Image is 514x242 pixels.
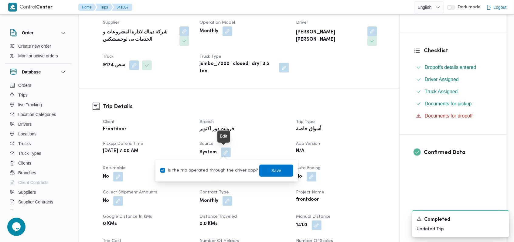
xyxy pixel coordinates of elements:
[7,110,69,119] button: Location Categories
[18,208,33,215] span: Devices
[10,29,67,36] button: Order
[296,126,322,133] b: أسواق خاصة
[296,173,302,180] b: No
[78,4,97,11] button: Home
[296,21,308,25] span: Driver
[18,198,53,206] span: Supplier Contracts
[7,80,69,90] button: Orders
[220,133,228,140] div: Edit
[417,226,504,232] p: Updated Trip
[494,4,507,11] span: Logout
[296,29,363,43] b: [PERSON_NAME] [PERSON_NAME]
[18,130,36,138] span: Locations
[103,29,175,43] b: شركة ديتاك لادارة المشروعات و الخدمات بى لوجيستيكس
[5,80,72,212] div: Database
[103,197,109,205] b: No
[5,41,72,63] div: Order
[296,120,315,124] span: Trip Type
[199,55,221,59] span: Truck Type
[18,140,31,147] span: Trucks
[103,21,119,25] span: Supplier
[103,215,152,219] span: Google distance in KMs
[199,215,237,219] span: Distance Traveled
[199,120,214,124] span: Branch
[18,159,31,167] span: Clients
[18,82,31,89] span: Orders
[18,150,41,157] span: Truck Types
[36,5,53,10] b: Center
[271,167,281,174] span: Save
[103,120,115,124] span: Client
[18,169,36,176] span: Branches
[424,47,493,55] h3: Checklist
[8,3,17,12] img: X8yXhbKr1z7QwAAAABJRU5ErkJggg==
[199,142,213,146] span: Source
[199,21,235,25] span: Operation Model
[7,158,69,168] button: Clients
[18,101,42,108] span: live Tracking
[7,119,69,129] button: Drivers
[296,142,320,146] span: App Version
[425,65,476,70] span: Dropoffs details entered
[7,197,69,207] button: Supplier Contracts
[7,129,69,139] button: Locations
[7,178,69,187] button: Client Contracts
[18,121,32,128] span: Drivers
[425,112,473,120] span: Documents for dropoff
[18,189,36,196] span: Suppliers
[296,166,321,170] span: Auto Ending
[103,142,143,146] span: Pickup date & time
[103,62,125,69] b: سص 9174
[103,220,117,228] b: 0 KMs
[296,215,331,219] span: Manual Distance
[7,41,69,51] button: Create new order
[7,207,69,216] button: Devices
[414,111,493,121] button: Documents for dropoff
[425,77,459,82] span: Driver Assigned
[424,216,450,223] span: Completed
[425,101,472,106] span: Documents for pickup
[414,63,493,72] button: Dropoffs details entered
[414,87,493,97] button: Truck Assigned
[425,89,458,94] span: Truck Assigned
[7,148,69,158] button: Truck Types
[414,75,493,84] button: Driver Assigned
[95,4,113,11] button: Trips
[417,216,504,223] div: Notification
[103,173,109,180] b: No
[484,1,509,13] button: Logout
[296,148,305,155] b: N/A
[199,60,275,75] b: jumbo_7000 | closed | dry | 3.5 ton
[425,100,472,107] span: Documents for pickup
[7,187,69,197] button: Suppliers
[199,126,234,133] b: فرونت دور اكتوبر
[103,148,138,155] b: [DATE] 7:00 AM
[199,220,218,228] b: 0.0 KMs
[103,166,126,170] span: Returnable
[296,190,325,194] span: Project Name
[6,218,26,236] iframe: chat widget
[414,99,493,109] button: Documents for pickup
[7,90,69,100] button: Trips
[7,51,69,61] button: Monitor active orders
[103,126,127,133] b: Frontdoor
[425,76,459,83] span: Driver Assigned
[199,197,218,205] b: Monthly
[18,179,49,186] span: Client Contracts
[18,111,56,118] span: Location Categories
[199,149,217,156] b: System
[103,55,114,59] span: Truck
[296,222,308,229] b: 141.0
[7,100,69,110] button: live Tracking
[18,91,28,99] span: Trips
[199,190,229,194] span: Contract Type
[160,167,258,174] label: Is the trip operated through the driver app?
[455,5,481,10] span: Dark mode
[10,68,67,76] button: Database
[425,64,476,71] span: Dropoffs details entered
[18,52,58,60] span: Monitor active orders
[22,29,33,36] h3: Order
[424,148,493,157] h3: Confirmed Data
[259,165,293,177] button: Save
[7,168,69,178] button: Branches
